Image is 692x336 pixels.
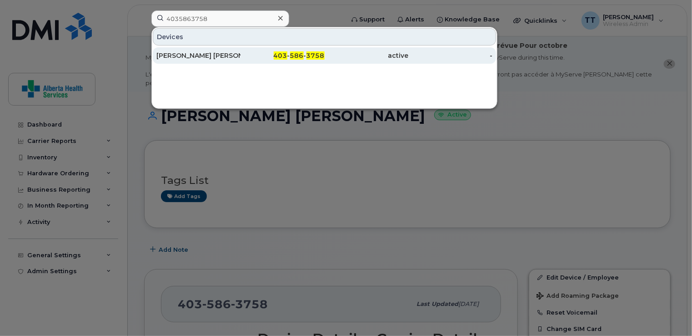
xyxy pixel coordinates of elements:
span: 403 [274,51,287,60]
div: - - [241,51,325,60]
div: Devices [153,28,496,46]
div: active [325,51,409,60]
span: 3758 [306,51,325,60]
a: [PERSON_NAME] [PERSON_NAME]403-586-3758active- [153,47,496,64]
div: - [408,51,492,60]
div: [PERSON_NAME] [PERSON_NAME] [156,51,241,60]
span: 586 [290,51,304,60]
